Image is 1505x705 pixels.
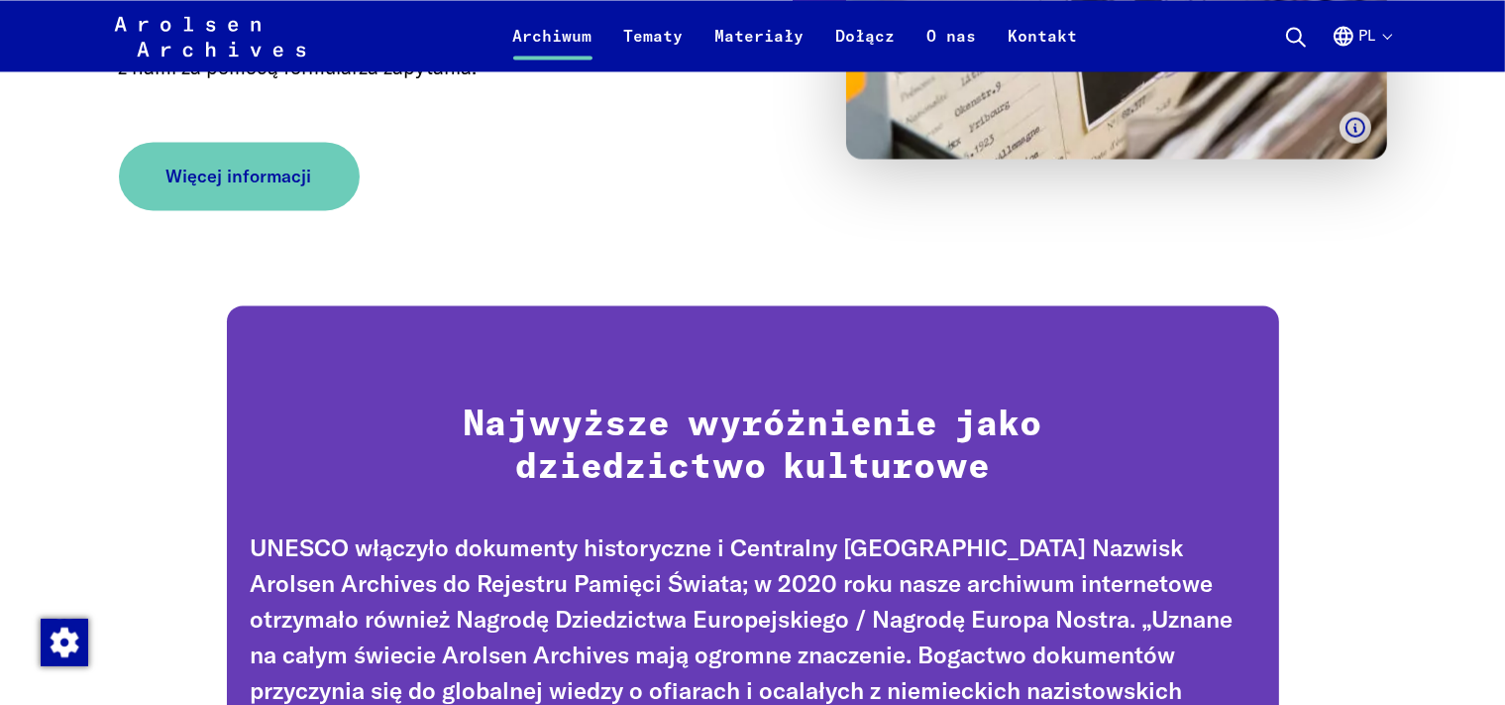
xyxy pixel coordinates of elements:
[166,163,312,189] span: Więcej informacji
[1340,111,1371,143] button: Pokaż napisy
[40,618,87,665] div: Zmienić zgodę
[912,24,993,71] a: O nas
[119,142,360,210] a: Więcej informacji
[497,24,608,71] a: Archiwum
[1332,24,1391,71] button: Polski, wybór języka
[993,24,1094,71] a: Kontakt
[699,24,820,71] a: Materiały
[497,12,1094,59] nav: Podstawowy
[464,408,1042,486] strong: Najwyższe wyróżnienie jako dziedzictwo kulturowe
[41,619,88,666] img: Zmienić zgodę
[820,24,912,71] a: Dołącz
[608,24,699,71] a: Tematy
